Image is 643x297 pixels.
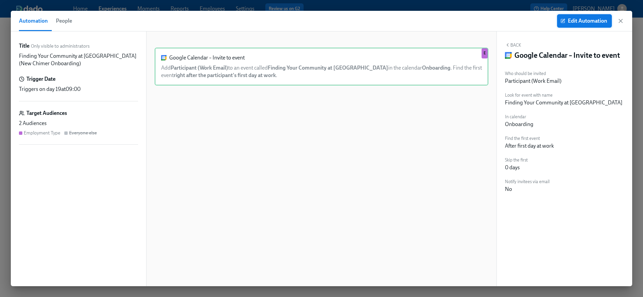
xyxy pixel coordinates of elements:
[482,48,488,58] div: E
[505,77,561,85] div: Participant (Work Email)
[19,120,138,127] div: 2 Audiences
[505,135,554,142] label: Find the first event
[505,142,554,150] div: After first day at work
[19,42,29,50] label: Title
[505,99,622,106] div: Finding Your Community at [GEOGRAPHIC_DATA]
[61,86,81,92] span: at 09:00
[505,92,622,99] label: Look for event with name
[505,113,533,121] label: In calendar
[505,121,533,128] div: Onboarding
[505,42,521,48] button: Back
[505,185,512,193] div: No
[26,109,67,117] h6: Target Audiences
[514,50,620,60] h4: Google Calendar – Invite to event
[31,43,90,49] span: Only visible to administrators
[56,16,72,26] span: People
[19,52,138,67] p: Finding Your Community at [GEOGRAPHIC_DATA] (New Chimer Onboarding)
[505,164,520,171] div: 0 days
[19,85,138,93] div: Triggers on day 19
[155,48,488,85] div: Google Calendar – Invite to eventAddParticipant (Work Email)to an event calledFinding Your Commun...
[69,130,97,136] div: Everyone else
[505,70,561,77] label: Who should be invited
[557,14,612,28] button: Edit Automation
[24,130,60,136] div: Employment Type
[505,156,528,164] label: Skip the first
[19,16,48,26] span: Automation
[562,18,607,24] span: Edit Automation
[505,178,550,185] label: Notify invitees via email
[26,75,56,83] h6: Trigger Date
